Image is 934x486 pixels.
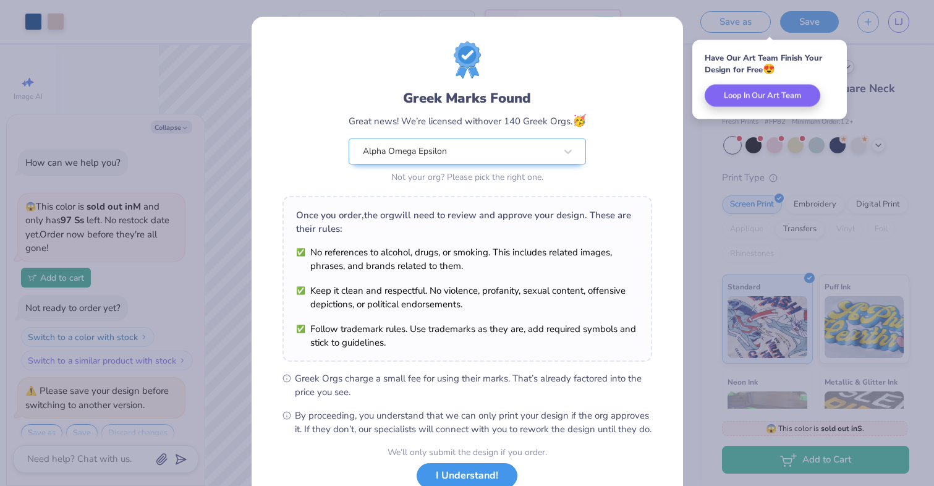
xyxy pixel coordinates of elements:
li: No references to alcohol, drugs, or smoking. This includes related images, phrases, and brands re... [296,245,639,273]
div: Greek Marks Found [349,88,586,108]
div: Once you order, the org will need to review and approve your design. These are their rules: [296,208,639,236]
span: 🥳 [572,113,586,128]
li: Follow trademark rules. Use trademarks as they are, add required symbols and stick to guidelines. [296,322,639,349]
li: Keep it clean and respectful. No violence, profanity, sexual content, offensive depictions, or po... [296,284,639,311]
div: Great news! We’re licensed with over 140 Greek Orgs. [349,113,586,129]
div: We’ll only submit the design if you order. [388,446,547,459]
img: license-marks-badge.png [454,41,481,79]
div: Have Our Art Team Finish Your Design for Free [705,53,834,75]
span: 😍 [763,62,775,76]
button: Loop In Our Art Team [705,85,820,107]
span: Greek Orgs charge a small fee for using their marks. That’s already factored into the price you see. [295,372,652,399]
span: By proceeding, you understand that we can only print your design if the org approves it. If they ... [295,409,652,436]
div: Not your org? Please pick the right one. [349,171,586,184]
